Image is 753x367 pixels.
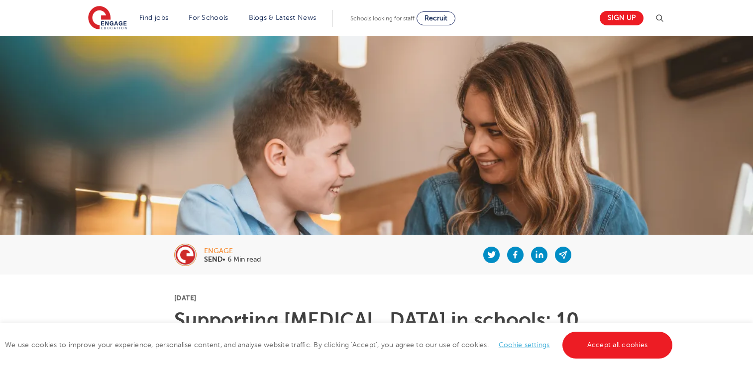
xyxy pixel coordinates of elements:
[249,14,317,21] a: Blogs & Latest News
[189,14,228,21] a: For Schools
[204,256,261,263] p: • 6 Min read
[499,341,550,349] a: Cookie settings
[174,294,579,301] p: [DATE]
[204,256,222,263] b: SEND
[600,11,644,25] a: Sign up
[350,15,415,22] span: Schools looking for staff
[417,11,455,25] a: Recruit
[425,14,447,22] span: Recruit
[88,6,127,31] img: Engage Education
[562,332,673,359] a: Accept all cookies
[204,248,261,255] div: engage
[139,14,169,21] a: Find jobs
[174,310,579,350] h1: Supporting [MEDICAL_DATA] in schools: 10 teaching strategies
[5,341,675,349] span: We use cookies to improve your experience, personalise content, and analyse website traffic. By c...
